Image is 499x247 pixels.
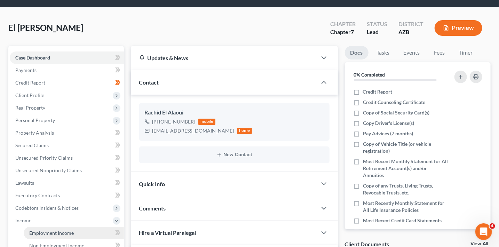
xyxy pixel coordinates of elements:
div: home [237,128,252,134]
span: Personal Property [15,117,55,123]
span: Quick Info [139,181,165,187]
span: Most Recent Credit Card Statements [363,217,442,224]
button: Preview [435,20,482,36]
span: El [PERSON_NAME] [8,23,83,33]
span: Credit Report [363,88,393,95]
div: AZB [398,28,423,36]
div: Rachid El Alaoui [145,109,324,117]
span: Payments [15,67,37,73]
span: Hire a Virtual Paralegal [139,229,196,236]
div: [EMAIL_ADDRESS][DOMAIN_NAME] [152,127,234,134]
span: Most Recent Monthly Statement for All Retirement Account(s) and/or Annuities [363,158,449,179]
div: [PHONE_NUMBER] [152,118,196,125]
span: Bills/Invoices/Statements/Collection Letters/Creditor Correspondence [363,228,449,241]
div: Chapter [330,20,356,28]
span: Real Property [15,105,45,111]
span: Credit Counseling Certificate [363,99,425,106]
span: Codebtors Insiders & Notices [15,205,79,211]
div: Updates & News [139,54,309,62]
div: Lead [367,28,387,36]
span: Contact [139,79,159,86]
a: Timer [453,46,478,59]
a: Tasks [371,46,395,59]
span: Unsecured Priority Claims [15,155,73,161]
a: Executory Contracts [10,189,124,202]
strong: 0% Completed [354,72,385,78]
a: Case Dashboard [10,51,124,64]
a: Docs [345,46,369,59]
iframe: Intercom live chat [475,223,492,240]
a: Employment Income [24,227,124,239]
a: Unsecured Nonpriority Claims [10,164,124,177]
span: Secured Claims [15,142,49,148]
span: Executory Contracts [15,192,60,198]
span: Client Profile [15,92,44,98]
span: Pay Advices (7 months) [363,130,413,137]
a: Secured Claims [10,139,124,152]
span: Lawsuits [15,180,34,186]
a: Fees [428,46,451,59]
span: Copy of Vehicle Title (or vehicle registration) [363,141,449,154]
button: New Contact [145,152,324,158]
span: Property Analysis [15,130,54,136]
span: Case Dashboard [15,55,50,61]
span: 7 [351,29,354,35]
span: 4 [490,223,495,229]
div: Status [367,20,387,28]
span: Most Recently Monthly Statement for All Life Insurance Policies [363,200,449,214]
a: Lawsuits [10,177,124,189]
a: Credit Report [10,77,124,89]
span: Copy of Social Security Card(s) [363,109,429,116]
span: Copy Driver's License(s) [363,120,414,127]
a: Unsecured Priority Claims [10,152,124,164]
span: Comments [139,205,166,212]
span: Employment Income [29,230,74,236]
span: Credit Report [15,80,45,86]
a: View All [470,241,488,246]
a: Payments [10,64,124,77]
div: District [398,20,423,28]
span: Income [15,217,31,223]
div: Chapter [330,28,356,36]
a: Events [398,46,426,59]
div: mobile [198,119,216,125]
a: Property Analysis [10,127,124,139]
span: Unsecured Nonpriority Claims [15,167,82,173]
span: Copy of any Trusts, Living Trusts, Revocable Trusts, etc. [363,182,449,196]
